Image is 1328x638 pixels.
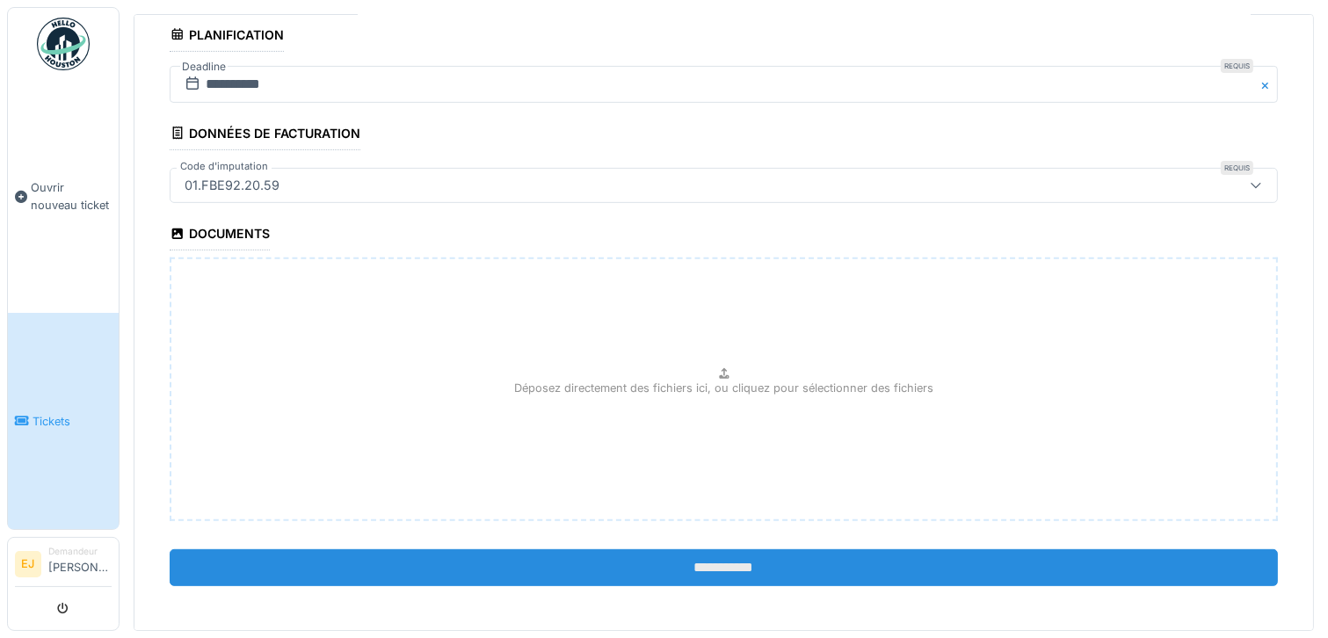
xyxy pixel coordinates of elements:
[1259,66,1278,103] button: Close
[15,551,41,577] li: EJ
[178,176,287,195] div: 01.FBE92.20.59
[48,545,112,583] li: [PERSON_NAME]
[48,545,112,558] div: Demandeur
[170,120,360,150] div: Données de facturation
[15,545,112,587] a: EJ Demandeur[PERSON_NAME]
[1221,59,1253,73] div: Requis
[37,18,90,70] img: Badge_color-CXgf-gQk.svg
[8,313,119,529] a: Tickets
[170,221,270,250] div: Documents
[177,159,272,174] label: Code d'imputation
[170,22,284,52] div: Planification
[1221,161,1253,175] div: Requis
[180,57,228,76] label: Deadline
[514,380,933,396] p: Déposez directement des fichiers ici, ou cliquez pour sélectionner des fichiers
[31,179,112,213] span: Ouvrir nouveau ticket
[33,413,112,430] span: Tickets
[8,80,119,313] a: Ouvrir nouveau ticket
